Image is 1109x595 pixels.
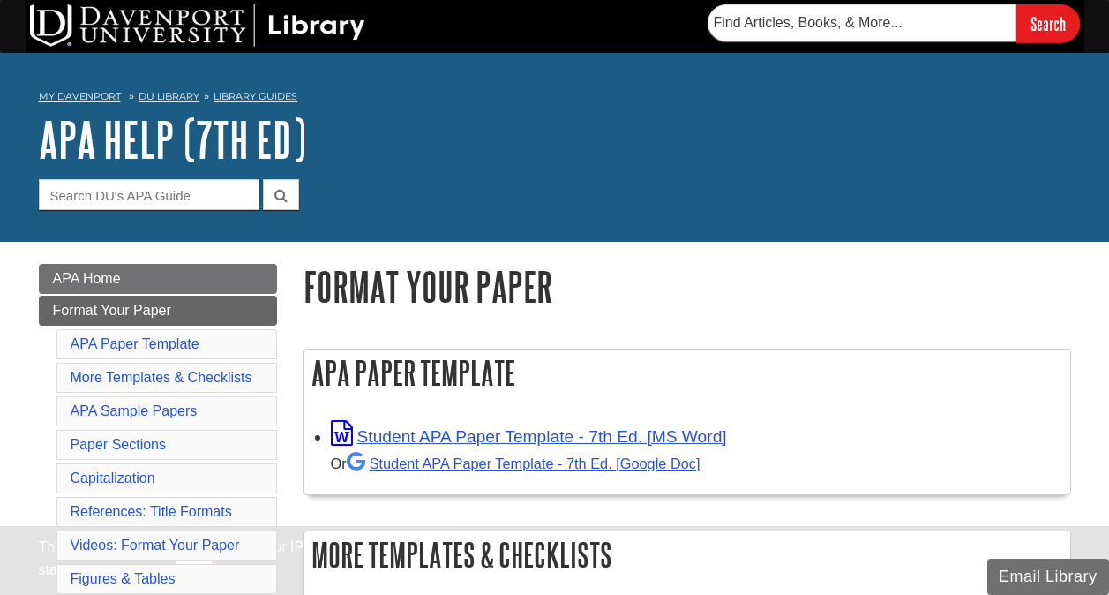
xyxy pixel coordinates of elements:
span: APA Home [53,271,121,286]
a: APA Help (7th Ed) [39,112,306,167]
form: Searches DU Library's articles, books, and more [708,4,1080,42]
h1: Format Your Paper [303,264,1071,309]
nav: breadcrumb [39,85,1071,113]
a: APA Sample Papers [71,403,198,418]
a: More Templates & Checklists [71,370,252,385]
a: Capitalization [71,471,155,486]
a: References: Title Formats [71,504,232,519]
span: Format Your Paper [53,303,171,318]
a: APA Home [39,264,277,294]
small: Or [331,456,701,471]
h2: More Templates & Checklists [304,531,1070,578]
input: Search [1016,4,1080,42]
a: Library Guides [214,90,297,102]
a: Figures & Tables [71,571,176,586]
input: Find Articles, Books, & More... [708,4,1016,41]
img: DU Library [30,4,365,47]
a: Videos: Format Your Paper [71,538,240,553]
a: Link opens in new window [331,427,727,446]
h2: APA Paper Template [304,350,1070,396]
input: Search DU's APA Guide [39,179,259,210]
a: APA Paper Template [71,336,199,351]
a: My Davenport [39,89,121,104]
a: Paper Sections [71,437,167,452]
a: Student APA Paper Template - 7th Ed. [Google Doc] [347,456,701,471]
a: DU Library [139,90,199,102]
a: Format Your Paper [39,296,277,326]
button: Email Library [987,559,1109,595]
